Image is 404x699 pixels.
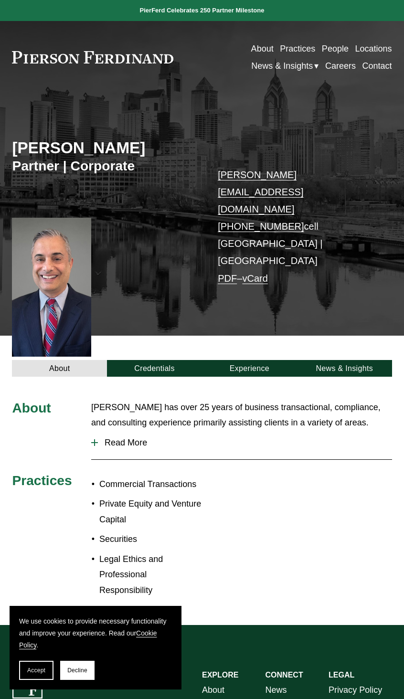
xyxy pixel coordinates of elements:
[91,400,392,431] p: [PERSON_NAME] has over 25 years of business transactional, compliance, and consulting experience ...
[99,477,202,492] p: Commercial Transactions
[251,58,313,74] span: News & Insights
[12,473,72,488] span: Practices
[98,438,392,448] span: Read More
[10,606,181,689] section: Cookie banner
[251,40,274,57] a: About
[27,667,45,674] span: Accept
[280,40,315,57] a: Practices
[251,57,319,74] a: folder dropdown
[266,671,303,679] strong: CONNECT
[99,551,202,598] p: Legal Ethics and Professional Responsibility
[67,667,87,674] span: Decline
[91,431,392,455] button: Read More
[202,360,297,376] a: Experience
[12,400,51,415] span: About
[19,615,172,651] p: We use cookies to provide necessary functionality and improve your experience. Read our .
[202,671,238,679] strong: EXPLORE
[322,40,349,57] a: People
[242,273,267,284] a: vCard
[325,57,356,74] a: Careers
[218,166,376,287] p: cell [GEOGRAPHIC_DATA] | [GEOGRAPHIC_DATA] –
[202,682,224,698] a: About
[355,40,392,57] a: Locations
[329,671,354,679] strong: LEGAL
[99,531,202,547] p: Securities
[266,682,287,698] a: News
[218,273,237,284] a: PDF
[12,138,202,158] h2: [PERSON_NAME]
[329,682,382,698] a: Privacy Policy
[218,221,304,232] a: [PHONE_NUMBER]
[107,360,202,376] a: Credentials
[19,629,157,649] a: Cookie Policy
[362,57,392,74] a: Contact
[12,360,107,376] a: About
[99,496,202,527] p: Private Equity and Venture Capital
[60,661,95,680] button: Decline
[12,158,202,174] h3: Partner | Corporate
[297,360,392,376] a: News & Insights
[218,169,303,214] a: [PERSON_NAME][EMAIL_ADDRESS][DOMAIN_NAME]
[19,661,53,680] button: Accept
